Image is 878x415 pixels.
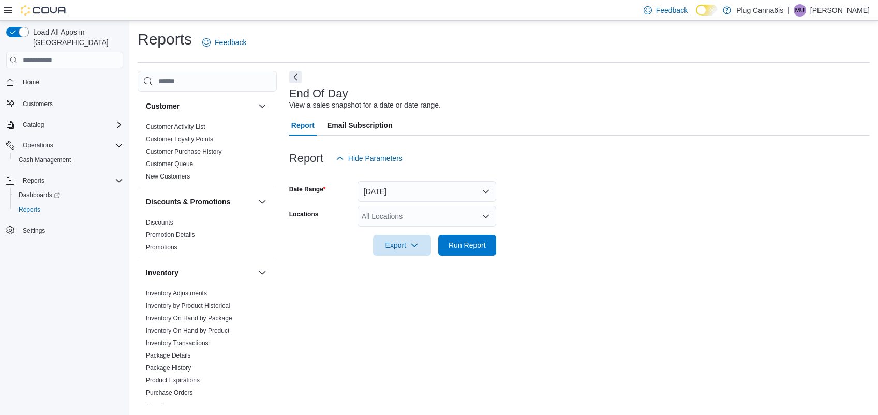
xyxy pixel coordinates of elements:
[146,364,191,372] a: Package History
[10,202,127,217] button: Reports
[146,136,213,143] a: Customer Loyalty Points
[289,152,323,165] h3: Report
[19,118,48,131] button: Catalog
[23,100,53,108] span: Customers
[146,402,168,409] a: Reorder
[23,121,44,129] span: Catalog
[19,156,71,164] span: Cash Management
[19,76,43,88] a: Home
[146,231,195,239] a: Promotion Details
[2,96,127,111] button: Customers
[146,351,191,360] span: Package Details
[146,290,207,297] a: Inventory Adjustments
[14,154,75,166] a: Cash Management
[10,188,127,202] a: Dashboards
[146,101,254,111] button: Customer
[289,100,441,111] div: View a sales snapshot for a date or date range.
[146,289,207,298] span: Inventory Adjustments
[146,218,173,227] span: Discounts
[198,32,250,53] a: Feedback
[438,235,496,256] button: Run Report
[19,139,123,152] span: Operations
[14,203,123,216] span: Reports
[2,117,127,132] button: Catalog
[736,4,783,17] p: Plug Canna6is
[291,115,315,136] span: Report
[215,37,246,48] span: Feedback
[138,29,192,50] h1: Reports
[146,268,178,278] h3: Inventory
[256,196,269,208] button: Discounts & Promotions
[146,302,230,309] a: Inventory by Product Historical
[146,401,168,409] span: Reorder
[146,123,205,130] a: Customer Activity List
[794,4,806,17] div: Munachi Udezo
[146,244,177,251] a: Promotions
[2,223,127,238] button: Settings
[19,205,40,214] span: Reports
[787,4,790,17] p: |
[146,173,190,180] a: New Customers
[146,389,193,396] a: Purchase Orders
[19,118,123,131] span: Catalog
[146,376,200,384] span: Product Expirations
[146,172,190,181] span: New Customers
[289,185,326,194] label: Date Range
[146,197,230,207] h3: Discounts & Promotions
[146,314,232,322] span: Inventory On Hand by Package
[19,98,57,110] a: Customers
[146,377,200,384] a: Product Expirations
[138,216,277,258] div: Discounts & Promotions
[21,5,67,16] img: Cova
[2,173,127,188] button: Reports
[810,4,870,17] p: [PERSON_NAME]
[2,138,127,153] button: Operations
[146,123,205,131] span: Customer Activity List
[138,121,277,187] div: Customer
[146,327,229,335] span: Inventory On Hand by Product
[23,227,45,235] span: Settings
[449,240,486,250] span: Run Report
[146,339,209,347] a: Inventory Transactions
[10,153,127,167] button: Cash Management
[289,210,319,218] label: Locations
[146,389,193,397] span: Purchase Orders
[19,174,123,187] span: Reports
[146,197,254,207] button: Discounts & Promotions
[23,176,44,185] span: Reports
[14,154,123,166] span: Cash Management
[23,78,39,86] span: Home
[332,148,407,169] button: Hide Parameters
[358,181,496,202] button: [DATE]
[795,4,805,17] span: MU
[289,87,348,100] h3: End Of Day
[146,315,232,322] a: Inventory On Hand by Package
[19,225,49,237] a: Settings
[373,235,431,256] button: Export
[19,191,60,199] span: Dashboards
[348,153,403,164] span: Hide Parameters
[146,268,254,278] button: Inventory
[256,266,269,279] button: Inventory
[146,352,191,359] a: Package Details
[14,189,64,201] a: Dashboards
[19,97,123,110] span: Customers
[146,243,177,251] span: Promotions
[289,71,302,83] button: Next
[146,160,193,168] a: Customer Queue
[146,302,230,310] span: Inventory by Product Historical
[19,174,49,187] button: Reports
[23,141,53,150] span: Operations
[146,135,213,143] span: Customer Loyalty Points
[696,5,718,16] input: Dark Mode
[146,219,173,226] a: Discounts
[2,75,127,90] button: Home
[19,139,57,152] button: Operations
[146,101,180,111] h3: Customer
[146,147,222,156] span: Customer Purchase History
